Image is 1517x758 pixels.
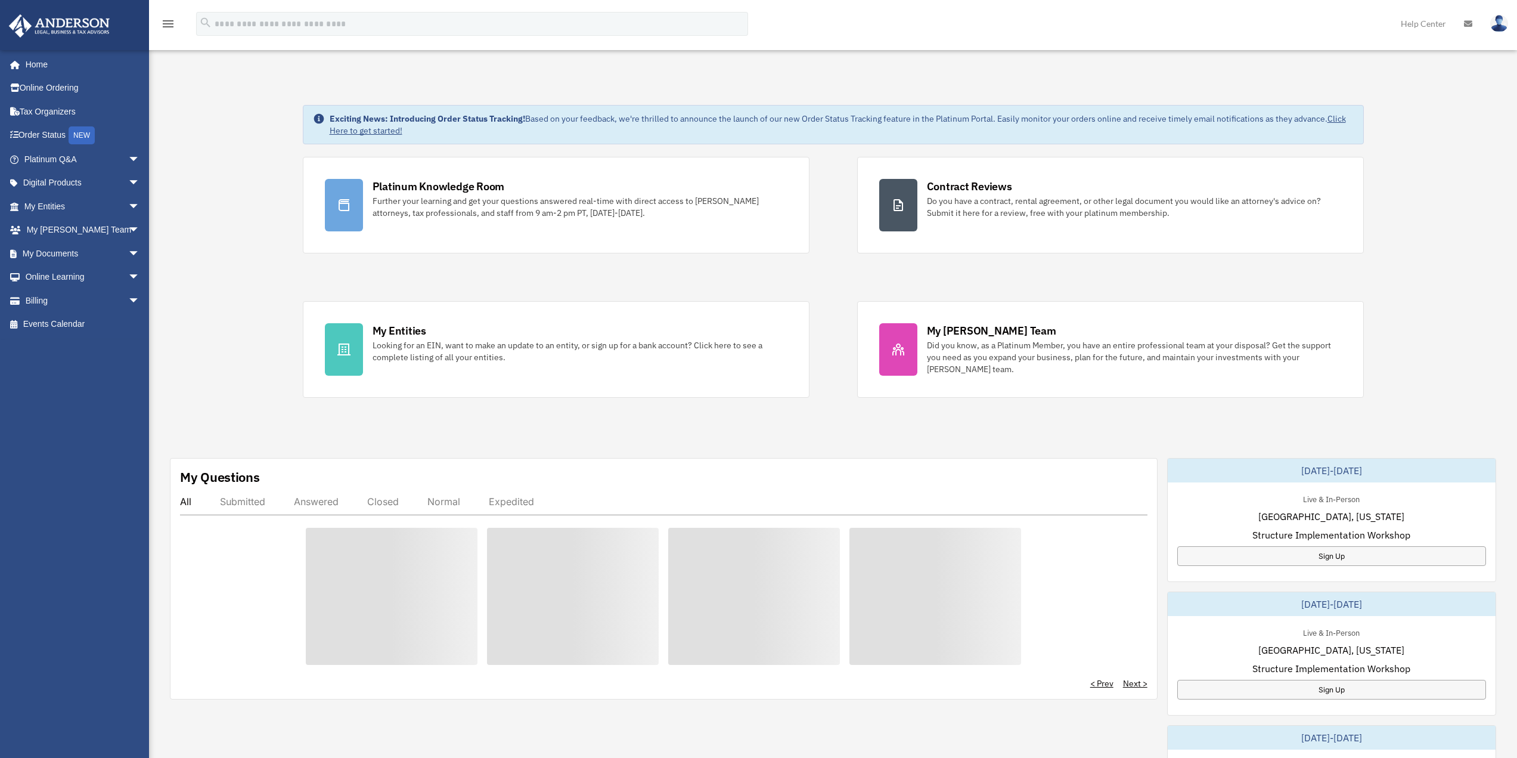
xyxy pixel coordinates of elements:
a: Events Calendar [8,313,158,336]
div: Closed [367,496,399,508]
div: Further your learning and get your questions answered real-time with direct access to [PERSON_NAM... [373,195,787,219]
span: arrow_drop_down [128,242,152,266]
div: Do you have a contract, rental agreement, or other legal document you would like an attorney's ad... [927,195,1342,219]
a: Digital Productsarrow_drop_down [8,171,158,195]
span: [GEOGRAPHIC_DATA], [US_STATE] [1258,509,1404,524]
a: Order StatusNEW [8,123,158,148]
div: Based on your feedback, we're thrilled to announce the launch of our new Order Status Tracking fe... [330,113,1354,137]
span: Structure Implementation Workshop [1252,661,1410,676]
a: Contract Reviews Do you have a contract, rental agreement, or other legal document you would like... [857,157,1364,253]
span: Structure Implementation Workshop [1252,528,1410,542]
div: [DATE]-[DATE] [1168,726,1496,750]
div: My Questions [180,468,260,486]
span: arrow_drop_down [128,194,152,219]
span: arrow_drop_down [128,289,152,313]
div: [DATE]-[DATE] [1168,459,1496,482]
span: arrow_drop_down [128,171,152,196]
div: [DATE]-[DATE] [1168,592,1496,616]
div: Answered [294,496,339,508]
i: menu [161,17,175,31]
div: Contract Reviews [927,179,1012,194]
div: Live & In-Person [1293,492,1369,505]
div: NEW [69,126,95,144]
img: Anderson Advisors Platinum Portal [5,14,113,38]
a: My Entitiesarrow_drop_down [8,194,158,218]
a: Online Ordering [8,76,158,100]
a: < Prev [1090,677,1113,689]
a: My [PERSON_NAME] Teamarrow_drop_down [8,218,158,242]
div: Live & In-Person [1293,626,1369,638]
a: My Entities Looking for an EIN, want to make an update to an entity, or sign up for a bank accoun... [303,301,809,398]
div: Did you know, as a Platinum Member, you have an entire professional team at your disposal? Get th... [927,339,1342,375]
span: [GEOGRAPHIC_DATA], [US_STATE] [1258,643,1404,657]
img: User Pic [1490,15,1508,32]
span: arrow_drop_down [128,218,152,243]
a: Tax Organizers [8,100,158,123]
a: Next > [1123,677,1147,689]
a: Platinum Q&Aarrow_drop_down [8,147,158,171]
strong: Exciting News: Introducing Order Status Tracking! [330,113,525,124]
a: Sign Up [1177,546,1486,566]
div: Submitted [220,496,265,508]
i: search [199,16,212,29]
a: menu [161,21,175,31]
a: Sign Up [1177,680,1486,700]
div: Platinum Knowledge Room [373,179,505,194]
div: All [180,496,191,508]
a: Platinum Knowledge Room Further your learning and get your questions answered real-time with dire... [303,157,809,253]
a: Click Here to get started! [330,113,1346,136]
a: Online Learningarrow_drop_down [8,265,158,289]
span: arrow_drop_down [128,265,152,290]
div: My [PERSON_NAME] Team [927,323,1056,338]
div: Normal [427,496,460,508]
div: Looking for an EIN, want to make an update to an entity, or sign up for a bank account? Click her... [373,339,787,363]
a: Billingarrow_drop_down [8,289,158,313]
div: Expedited [489,496,534,508]
div: My Entities [373,323,426,338]
a: My Documentsarrow_drop_down [8,242,158,265]
a: My [PERSON_NAME] Team Did you know, as a Platinum Member, you have an entire professional team at... [857,301,1364,398]
span: arrow_drop_down [128,147,152,172]
a: Home [8,52,152,76]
